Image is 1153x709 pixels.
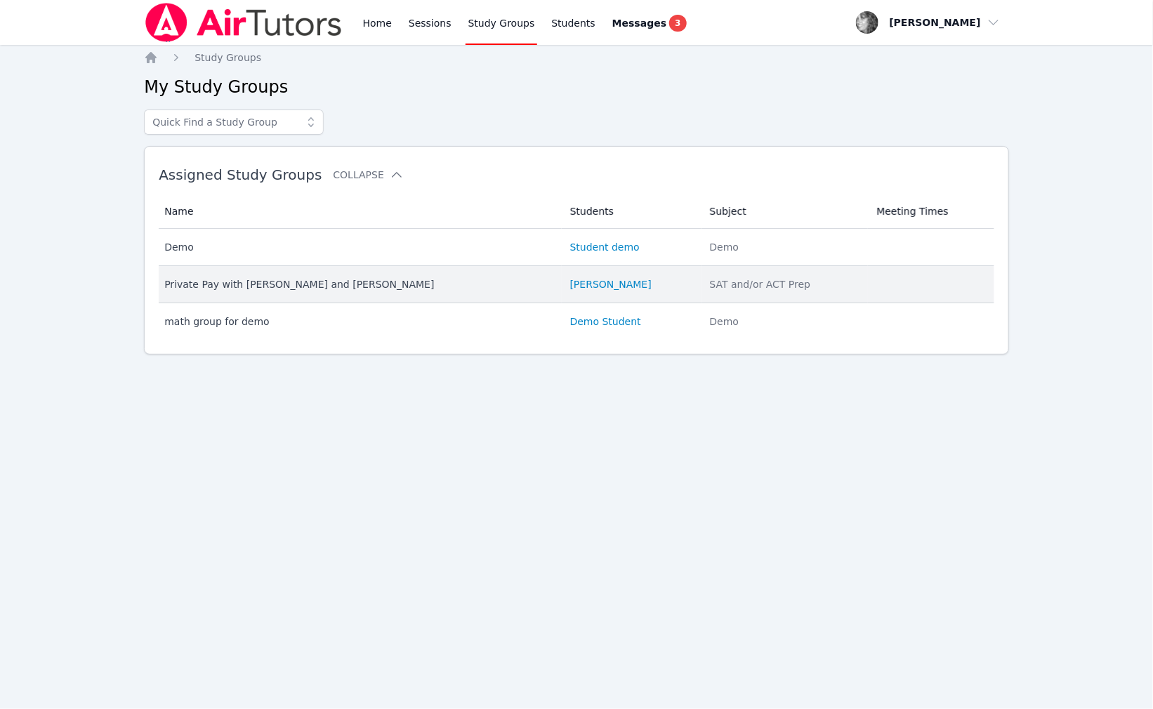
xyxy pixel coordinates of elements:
a: Demo Student [570,314,641,329]
span: Assigned Study Groups [159,166,322,183]
div: Demo [710,314,860,329]
div: Demo [164,240,553,254]
h2: My Study Groups [144,76,1009,98]
tr: DemoStudent demoDemo [159,229,994,266]
div: math group for demo [164,314,553,329]
span: Messages [612,16,666,30]
th: Students [562,194,701,229]
th: Meeting Times [868,194,994,229]
a: Student demo [570,240,640,254]
tr: math group for demoDemo StudentDemo [159,303,994,340]
a: Study Groups [195,51,261,65]
nav: Breadcrumb [144,51,1009,65]
div: SAT and/or ACT Prep [710,277,860,291]
tr: Private Pay with [PERSON_NAME] and [PERSON_NAME][PERSON_NAME]SAT and/or ACT Prep [159,266,994,303]
span: 3 [669,15,686,32]
div: Demo [710,240,860,254]
span: Study Groups [195,52,261,63]
th: Name [159,194,561,229]
th: Subject [701,194,869,229]
div: Private Pay with [PERSON_NAME] and [PERSON_NAME] [164,277,553,291]
a: [PERSON_NAME] [570,277,652,291]
img: Air Tutors [144,3,343,42]
input: Quick Find a Study Group [144,110,324,135]
button: Collapse [333,168,403,182]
